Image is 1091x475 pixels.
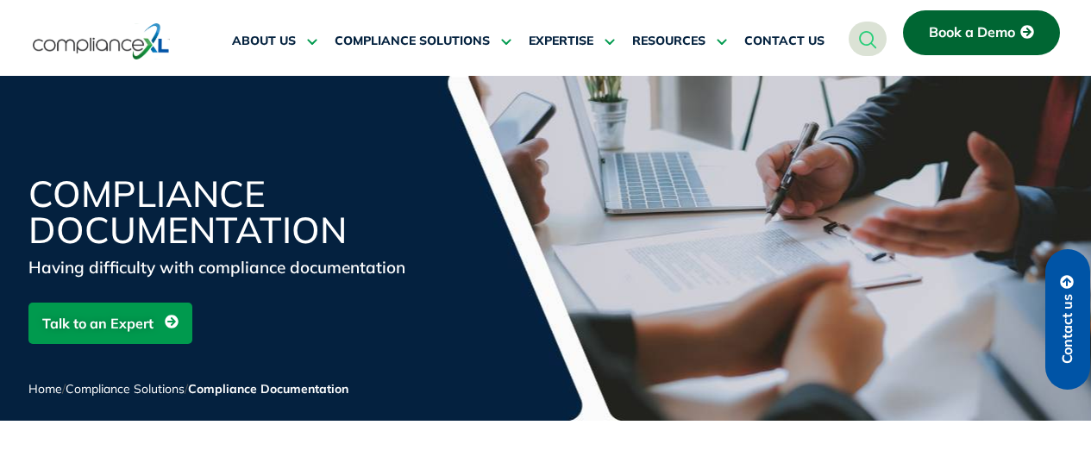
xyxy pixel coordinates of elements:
span: COMPLIANCE SOLUTIONS [335,34,490,49]
a: Home [28,381,62,397]
span: / / [28,381,348,397]
a: ABOUT US [232,21,317,62]
a: RESOURCES [632,21,727,62]
a: EXPERTISE [529,21,615,62]
div: Having difficulty with compliance documentation [28,255,442,279]
span: CONTACT US [744,34,825,49]
a: CONTACT US [744,21,825,62]
span: RESOURCES [632,34,705,49]
span: ABOUT US [232,34,296,49]
span: Contact us [1060,294,1075,364]
a: Talk to an Expert [28,303,192,344]
a: Book a Demo [903,10,1060,55]
span: Talk to an Expert [42,307,154,340]
h1: Compliance Documentation [28,176,442,248]
img: logo-one.svg [33,22,170,61]
a: Contact us [1045,249,1090,390]
a: COMPLIANCE SOLUTIONS [335,21,511,62]
span: Compliance Documentation [188,381,348,397]
span: EXPERTISE [529,34,593,49]
a: navsearch-button [849,22,887,56]
a: Compliance Solutions [66,381,185,397]
span: Book a Demo [929,25,1015,41]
